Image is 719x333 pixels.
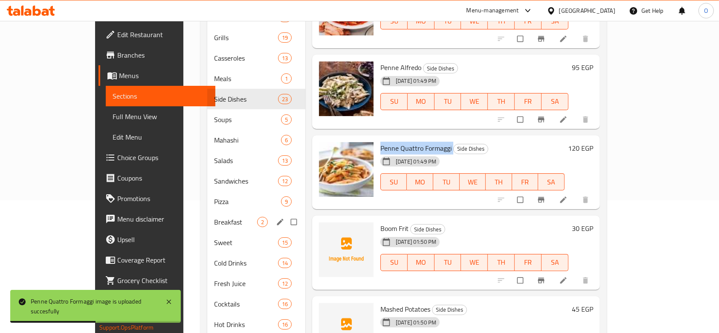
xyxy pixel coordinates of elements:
[467,6,519,16] div: Menu-management
[117,50,209,60] span: Branches
[559,196,569,204] a: Edit menu item
[117,29,209,40] span: Edit Restaurant
[207,89,305,109] div: Side Dishes23
[542,176,561,188] span: SA
[460,173,486,190] button: WE
[278,95,291,103] span: 23
[106,127,215,147] a: Edit Menu
[207,232,305,253] div: Sweet15
[438,15,458,27] span: TU
[278,319,292,330] div: items
[99,250,215,270] a: Coverage Report
[214,217,257,227] div: Breakfast
[408,254,435,271] button: MO
[438,256,458,269] span: TU
[512,111,530,128] span: Select to update
[214,73,281,84] span: Meals
[281,116,291,124] span: 5
[515,254,542,271] button: FR
[207,253,305,273] div: Cold Drinks14
[432,305,467,315] div: Side Dishes
[542,254,568,271] button: SA
[542,93,568,110] button: SA
[278,34,291,42] span: 19
[207,130,305,150] div: Mahashi6
[486,173,512,190] button: TH
[516,176,535,188] span: FR
[214,94,278,104] span: Side Dishes
[380,93,408,110] button: SU
[512,192,530,208] span: Select to update
[512,272,530,289] span: Select to update
[214,114,281,125] span: Soups
[559,6,615,15] div: [GEOGRAPHIC_DATA]
[380,61,421,74] span: Penne Alfredo
[214,319,278,330] span: Hot Drinks
[117,255,209,265] span: Coverage Report
[704,6,708,15] span: O
[214,135,281,145] span: Mahashi
[214,258,278,268] div: Cold Drinks
[278,54,291,62] span: 13
[384,256,404,269] span: SU
[214,32,278,43] span: Grills
[281,75,291,83] span: 1
[411,15,431,27] span: MO
[545,95,565,108] span: SA
[392,77,440,85] span: [DATE] 01:49 PM
[454,144,488,154] span: Side Dishes
[214,299,278,309] div: Cocktails
[214,278,278,289] span: Fresh Juice
[423,64,458,73] span: Side Dishes
[512,31,530,47] span: Select to update
[99,168,215,188] a: Coupons
[384,176,403,188] span: SU
[99,188,215,209] a: Promotions
[117,234,209,245] span: Upsell
[214,196,281,207] span: Pizza
[380,254,408,271] button: SU
[438,95,458,108] span: TU
[99,65,215,86] a: Menus
[435,254,461,271] button: TU
[278,239,291,247] span: 15
[411,225,445,234] span: Side Dishes
[214,176,278,186] span: Sandwiches
[380,303,430,315] span: Mashed Potatoes
[207,171,305,191] div: Sandwiches12
[207,27,305,48] div: Grills19
[572,222,593,234] h6: 30 EGP
[207,294,305,314] div: Cocktails16
[380,222,409,235] span: Boom Frit
[117,193,209,204] span: Promotions
[392,238,440,246] span: [DATE] 01:50 PM
[319,61,374,116] img: Penne Alfredo
[407,173,433,190] button: MO
[437,176,456,188] span: TU
[117,275,209,286] span: Grocery Checklist
[576,29,597,48] button: delete
[491,256,511,269] span: TH
[545,15,565,27] span: SA
[281,136,291,144] span: 6
[488,254,515,271] button: TH
[278,157,291,165] span: 13
[518,256,538,269] span: FR
[461,93,488,110] button: WE
[99,45,215,65] a: Branches
[207,273,305,294] div: Fresh Juice12
[433,173,460,190] button: TU
[106,86,215,106] a: Sections
[207,109,305,130] div: Soups5
[99,24,215,45] a: Edit Restaurant
[117,173,209,183] span: Coupons
[532,29,552,48] button: Branch-specific-item
[568,142,593,154] h6: 120 EGP
[423,63,458,73] div: Side Dishes
[432,305,467,315] span: Side Dishes
[99,147,215,168] a: Choice Groups
[319,142,374,197] img: Penne Quattro Formaggi
[214,53,278,63] span: Casseroles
